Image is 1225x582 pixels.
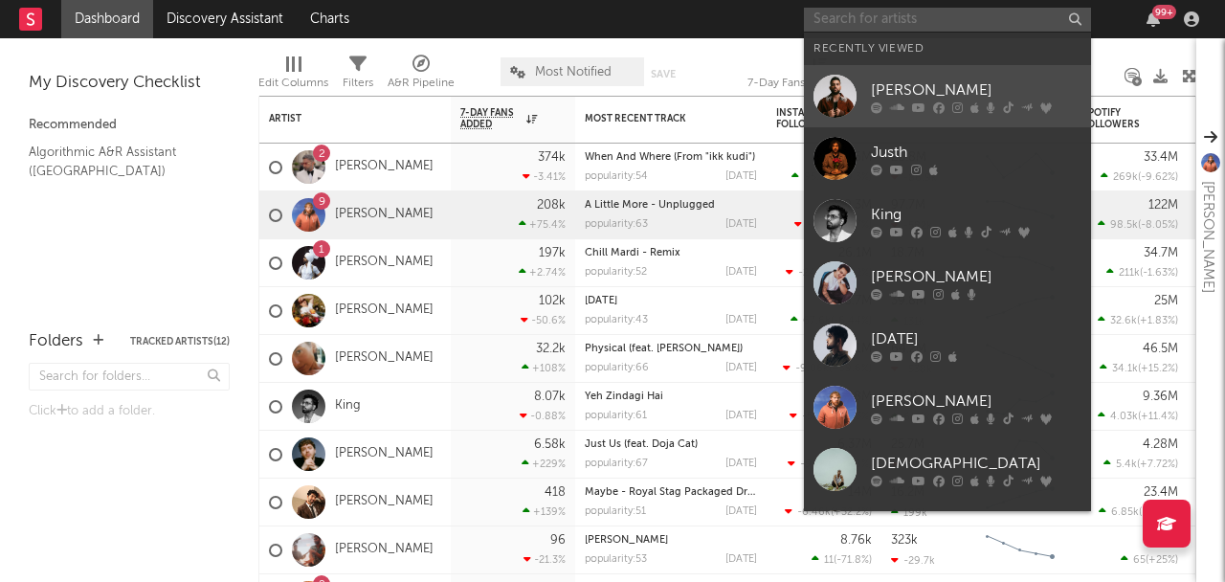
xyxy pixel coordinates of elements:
[804,438,1091,501] a: [DEMOGRAPHIC_DATA]
[585,487,757,498] div: Maybe - Royal Stag Packaged Drinking Water Boombox
[537,199,566,212] div: 208k
[388,48,455,103] div: A&R Pipeline
[460,107,522,130] span: 7-Day Fans Added
[585,171,648,182] div: popularity: 54
[804,8,1091,32] input: Search for artists
[812,553,872,566] div: ( )
[791,314,872,326] div: ( )
[585,459,648,469] div: popularity: 67
[522,458,566,470] div: +229 %
[388,72,455,95] div: A&R Pipeline
[335,159,434,175] a: [PERSON_NAME]
[786,266,872,279] div: ( )
[1140,316,1175,326] span: +1.83 %
[798,268,831,279] span: -24.9k
[1154,295,1178,307] div: 25M
[1110,316,1137,326] span: 32.6k
[871,327,1081,350] div: [DATE]
[585,152,755,163] a: When And Where (From "ikk kudi")
[519,218,566,231] div: +75.4 %
[521,314,566,326] div: -50.6 %
[804,127,1091,190] a: Justh
[1148,199,1178,212] div: 122M
[725,363,757,373] div: [DATE]
[790,410,872,422] div: ( )
[539,247,566,259] div: 197k
[335,398,361,414] a: King
[1111,507,1139,518] span: 6.85k
[651,69,676,79] button: Save
[1113,172,1138,183] span: 269k
[891,506,927,519] div: 199k
[1119,268,1140,279] span: 211k
[335,494,434,510] a: [PERSON_NAME]
[523,505,566,518] div: +139 %
[725,506,757,517] div: [DATE]
[1133,555,1146,566] span: 65
[536,343,566,355] div: 32.2k
[1141,364,1175,374] span: +15.2 %
[804,376,1091,438] a: [PERSON_NAME]
[585,344,757,354] div: Physical (feat. Troye Sivan)
[29,72,230,95] div: My Discovery Checklist
[794,218,872,231] div: ( )
[585,439,757,450] div: Just Us (feat. Doja Cat)
[791,170,872,183] div: ( )
[585,296,617,306] a: [DATE]
[1116,459,1137,470] span: 5.4k
[535,66,612,78] span: Most Notified
[335,446,434,462] a: [PERSON_NAME]
[1103,458,1178,470] div: ( )
[783,362,872,374] div: ( )
[1144,151,1178,164] div: 33.4M
[545,486,566,499] div: 418
[585,248,680,258] a: Chill Mardi - Remix
[747,48,891,103] div: 7-Day Fans Added (7-Day Fans Added)
[1152,5,1176,19] div: 99 +
[1121,553,1178,566] div: ( )
[747,72,891,95] div: 7-Day Fans Added (7-Day Fans Added)
[1141,172,1175,183] span: -9.62 %
[725,171,757,182] div: [DATE]
[1143,343,1178,355] div: 46.5M
[977,526,1063,574] svg: Chart title
[523,170,566,183] div: -3.41 %
[891,554,935,567] div: -29.7k
[834,507,869,518] span: +32.2 %
[585,506,646,517] div: popularity: 51
[785,505,872,518] div: ( )
[539,295,566,307] div: 102k
[891,534,918,547] div: 323k
[585,392,663,402] a: Yeh Zindagi Hai
[1142,507,1175,518] span: -18.8 %
[585,535,757,546] div: Aisi Dooriyaan
[29,142,211,181] a: Algorithmic A&R Assistant ([GEOGRAPHIC_DATA])
[802,412,835,422] span: -5.96k
[795,364,829,374] span: -9.06k
[725,315,757,325] div: [DATE]
[585,392,757,402] div: Yeh Zindagi Hai
[871,203,1081,226] div: King
[585,267,647,278] div: popularity: 52
[522,362,566,374] div: +108 %
[1110,412,1138,422] span: 4.03k
[1143,268,1175,279] span: -1.63 %
[776,107,843,130] div: Instagram Followers
[725,267,757,278] div: [DATE]
[800,459,831,470] span: -9.15k
[871,141,1081,164] div: Justh
[585,439,698,450] a: Just Us (feat. Doja Cat)
[1143,391,1178,403] div: 9.36M
[258,72,328,95] div: Edit Columns
[585,219,648,230] div: popularity: 63
[804,501,1091,563] a: [PERSON_NAME]
[813,37,1081,60] div: Recently Viewed
[550,534,566,547] div: 96
[871,78,1081,101] div: [PERSON_NAME]
[29,400,230,423] div: Click to add a folder.
[130,337,230,347] button: Tracked Artists(12)
[29,114,230,137] div: Recommended
[797,507,831,518] span: -6.46k
[1143,438,1178,451] div: 4.28M
[585,248,757,258] div: Chill Mardi - Remix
